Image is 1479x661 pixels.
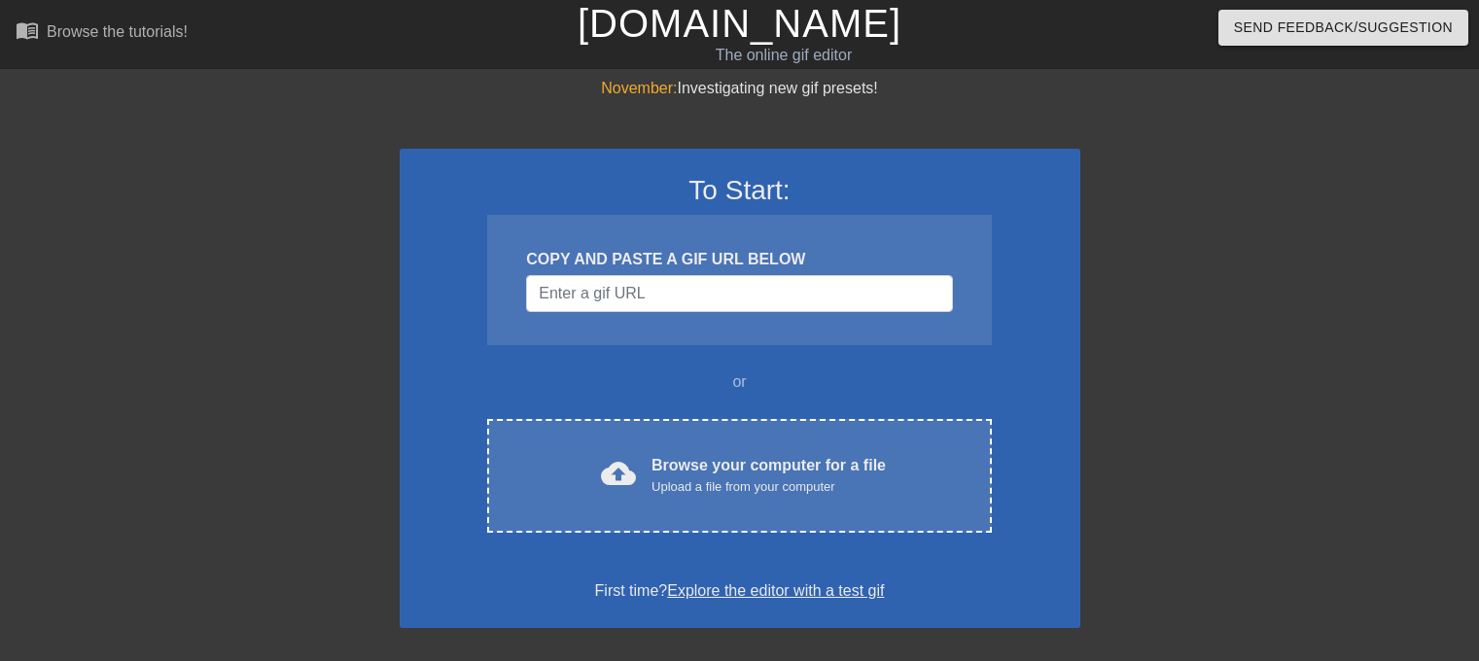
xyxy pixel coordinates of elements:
div: The online gif editor [503,44,1065,67]
div: COPY AND PASTE A GIF URL BELOW [526,248,952,271]
span: November: [601,80,677,96]
h3: To Start: [425,174,1055,207]
a: [DOMAIN_NAME] [578,2,901,45]
div: Browse the tutorials! [47,23,188,40]
a: Explore the editor with a test gif [667,582,884,599]
div: or [450,370,1030,394]
div: Upload a file from your computer [651,477,886,497]
span: Send Feedback/Suggestion [1234,16,1453,40]
input: Username [526,275,952,312]
div: First time? [425,579,1055,603]
a: Browse the tutorials! [16,18,188,49]
div: Investigating new gif presets! [400,77,1080,100]
div: Browse your computer for a file [651,454,886,497]
span: menu_book [16,18,39,42]
span: cloud_upload [601,456,636,491]
button: Send Feedback/Suggestion [1218,10,1468,46]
